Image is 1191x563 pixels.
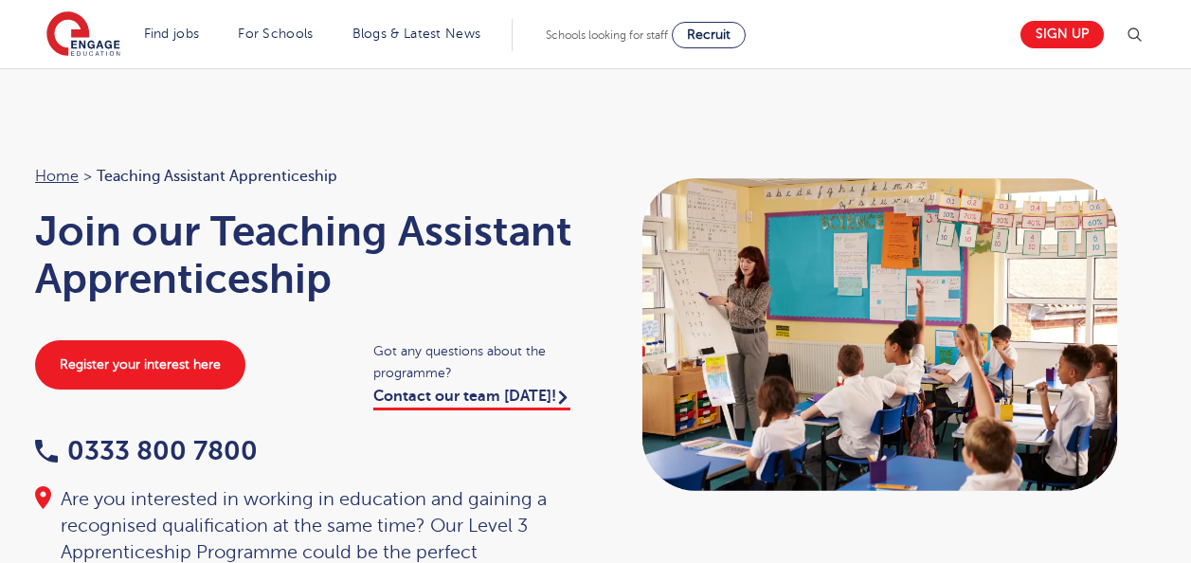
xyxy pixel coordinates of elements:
a: Contact our team [DATE]! [373,388,570,410]
a: Register your interest here [35,340,245,390]
nav: breadcrumb [35,164,577,189]
span: > [83,168,92,185]
a: Sign up [1020,21,1104,48]
img: Engage Education [46,11,120,59]
a: Recruit [672,22,746,48]
a: For Schools [238,27,313,41]
span: Recruit [687,27,731,42]
a: Home [35,168,79,185]
span: Got any questions about the programme? [373,340,577,384]
span: Teaching Assistant Apprenticeship [97,164,337,189]
h1: Join our Teaching Assistant Apprenticeship [35,208,577,302]
a: 0333 800 7800 [35,436,258,465]
a: Blogs & Latest News [352,27,481,41]
a: Find jobs [144,27,200,41]
span: Schools looking for staff [546,28,668,42]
